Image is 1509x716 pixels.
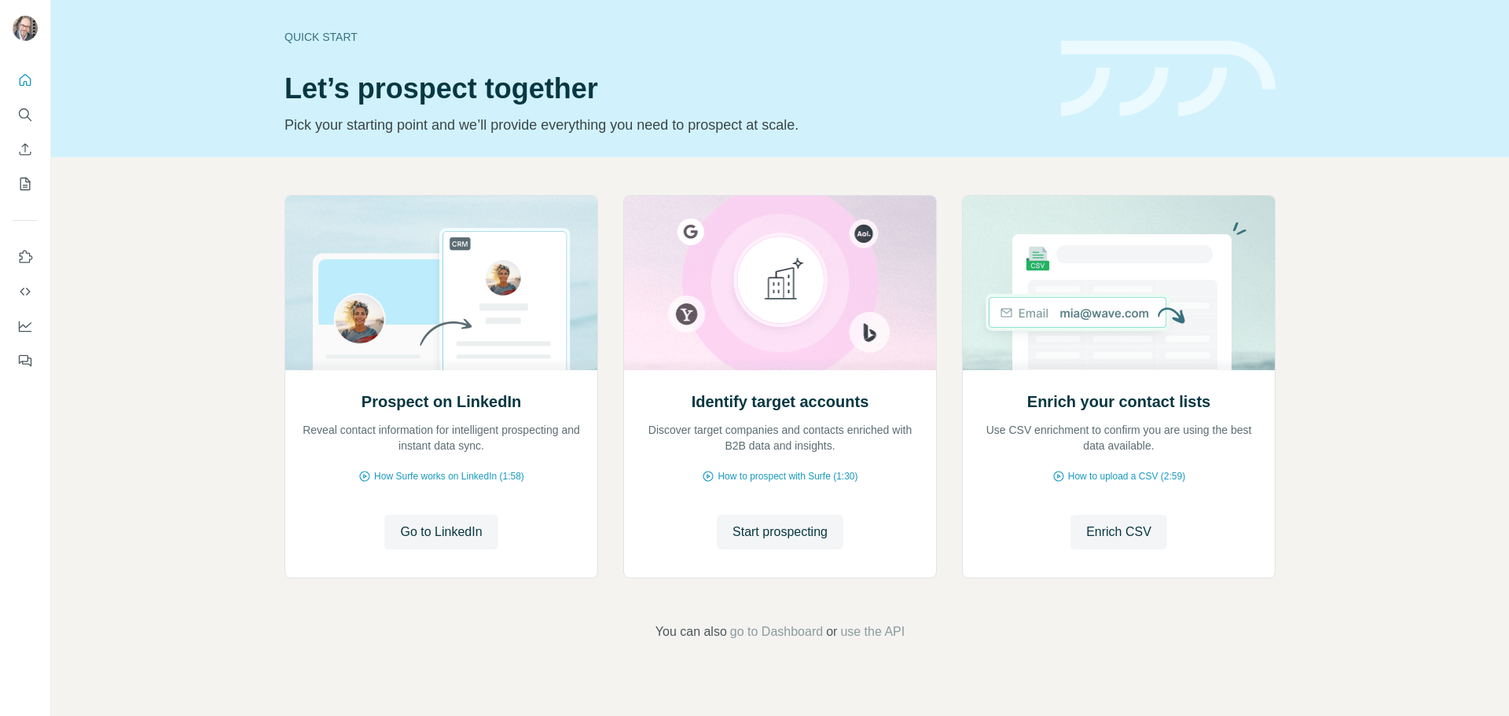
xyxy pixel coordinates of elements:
[623,196,937,370] img: Identify target accounts
[13,101,38,129] button: Search
[1068,469,1185,483] span: How to upload a CSV (2:59)
[13,66,38,94] button: Quick start
[13,243,38,271] button: Use Surfe on LinkedIn
[1086,523,1151,542] span: Enrich CSV
[285,73,1042,105] h1: Let’s prospect together
[13,312,38,340] button: Dashboard
[374,469,524,483] span: How Surfe works on LinkedIn (1:58)
[400,523,482,542] span: Go to LinkedIn
[301,422,582,453] p: Reveal contact information for intelligent prospecting and instant data sync.
[962,196,1276,370] img: Enrich your contact lists
[692,391,869,413] h2: Identify target accounts
[640,422,920,453] p: Discover target companies and contacts enriched with B2B data and insights.
[362,391,521,413] h2: Prospect on LinkedIn
[13,277,38,306] button: Use Surfe API
[717,515,843,549] button: Start prospecting
[730,622,823,641] button: go to Dashboard
[840,622,905,641] button: use the API
[655,622,727,641] span: You can also
[826,622,837,641] span: or
[1070,515,1167,549] button: Enrich CSV
[1027,391,1210,413] h2: Enrich your contact lists
[13,16,38,41] img: Avatar
[13,347,38,375] button: Feedback
[384,515,497,549] button: Go to LinkedIn
[1061,41,1276,117] img: banner
[978,422,1259,453] p: Use CSV enrichment to confirm you are using the best data available.
[13,135,38,163] button: Enrich CSV
[285,29,1042,45] div: Quick start
[285,114,1042,136] p: Pick your starting point and we’ll provide everything you need to prospect at scale.
[718,469,857,483] span: How to prospect with Surfe (1:30)
[732,523,828,542] span: Start prospecting
[285,196,598,370] img: Prospect on LinkedIn
[13,170,38,198] button: My lists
